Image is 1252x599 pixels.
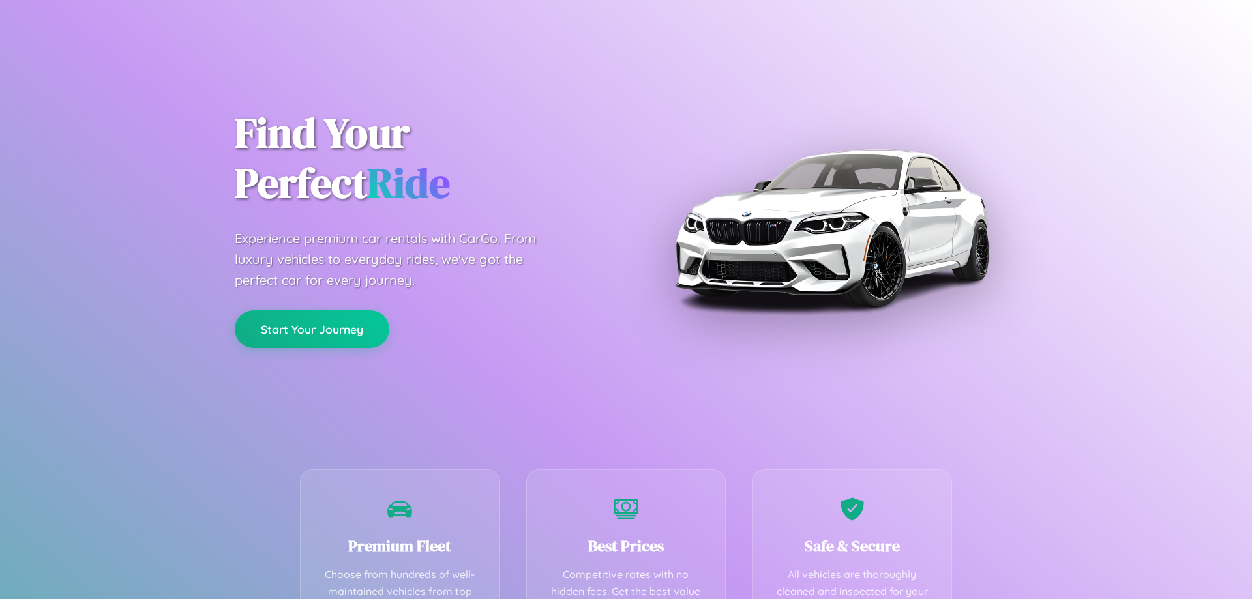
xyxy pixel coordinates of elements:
[546,535,706,557] h3: Best Prices
[772,535,932,557] h3: Safe & Secure
[668,65,994,391] img: Premium BMW car rental vehicle
[235,228,561,291] p: Experience premium car rentals with CarGo. From luxury vehicles to everyday rides, we've got the ...
[367,154,450,211] span: Ride
[235,108,606,209] h1: Find Your Perfect
[320,535,480,557] h3: Premium Fleet
[235,310,389,348] button: Start Your Journey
